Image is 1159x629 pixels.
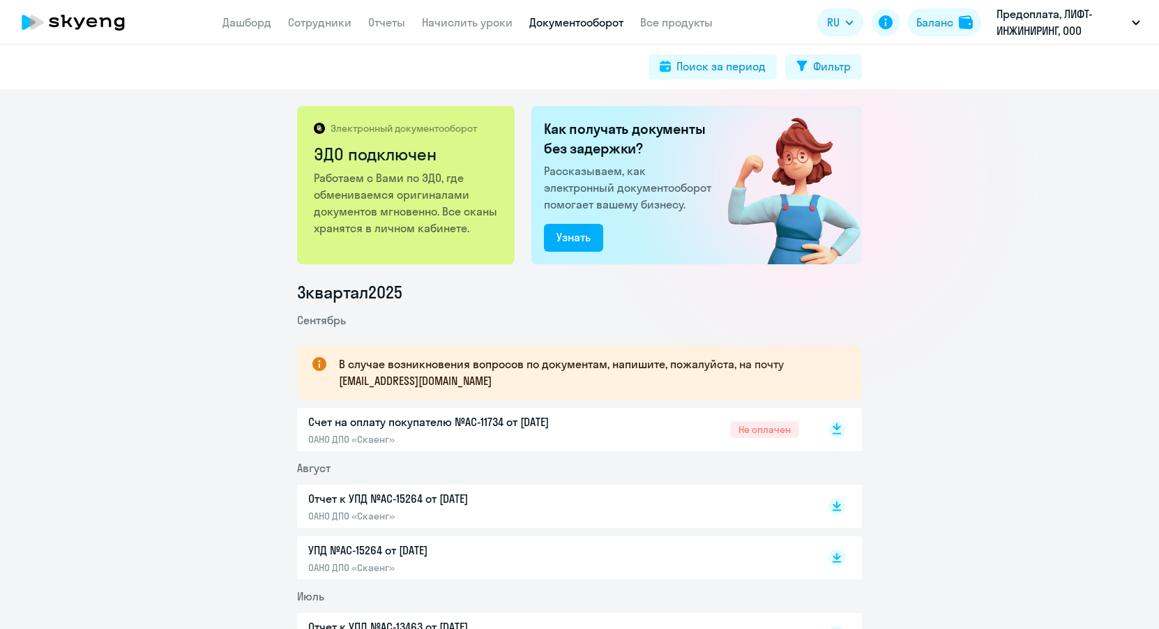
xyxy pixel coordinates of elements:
[959,15,973,29] img: balance
[649,54,777,79] button: Поиск за период
[308,414,601,430] p: Счет на оплату покупателю №AC-11734 от [DATE]
[813,58,851,75] div: Фильтр
[308,490,799,522] a: Отчет к УПД №AC-15264 от [DATE]ОАНО ДПО «Скаенг»
[314,169,500,236] p: Работаем с Вами по ЭДО, где обмениваемся оригиналами документов мгновенно. Все сканы хранятся в л...
[785,54,862,79] button: Фильтр
[339,356,837,389] p: В случае возникновения вопросов по документам, напишите, пожалуйста, на почту [EMAIL_ADDRESS][DOM...
[705,106,862,264] img: connected
[817,8,863,36] button: RU
[308,542,601,559] p: УПД №AC-15264 от [DATE]
[916,14,953,31] div: Баланс
[997,6,1126,39] p: Предоплата, ЛИФТ-ИНЖИНИРИНГ, ООО
[529,15,623,29] a: Документооборот
[288,15,351,29] a: Сотрудники
[297,281,862,303] li: 3 квартал 2025
[730,421,799,438] span: Не оплачен
[368,15,405,29] a: Отчеты
[314,143,500,165] h2: ЭДО подключен
[544,224,603,252] button: Узнать
[222,15,271,29] a: Дашборд
[556,229,591,245] div: Узнать
[308,542,799,574] a: УПД №AC-15264 от [DATE]ОАНО ДПО «Скаенг»
[908,8,981,36] button: Балансbalance
[308,414,799,446] a: Счет на оплату покупателю №AC-11734 от [DATE]ОАНО ДПО «Скаенг»Не оплачен
[308,561,601,574] p: ОАНО ДПО «Скаенг»
[308,510,601,522] p: ОАНО ДПО «Скаенг»
[676,58,766,75] div: Поиск за период
[297,589,324,603] span: Июль
[308,490,601,507] p: Отчет к УПД №AC-15264 от [DATE]
[297,461,331,475] span: Август
[544,119,717,158] h2: Как получать документы без задержки?
[544,162,717,213] p: Рассказываем, как электронный документооборот помогает вашему бизнесу.
[640,15,713,29] a: Все продукты
[308,433,601,446] p: ОАНО ДПО «Скаенг»
[331,122,477,135] p: Электронный документооборот
[297,313,346,327] span: Сентябрь
[827,14,840,31] span: RU
[990,6,1147,39] button: Предоплата, ЛИФТ-ИНЖИНИРИНГ, ООО
[422,15,513,29] a: Начислить уроки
